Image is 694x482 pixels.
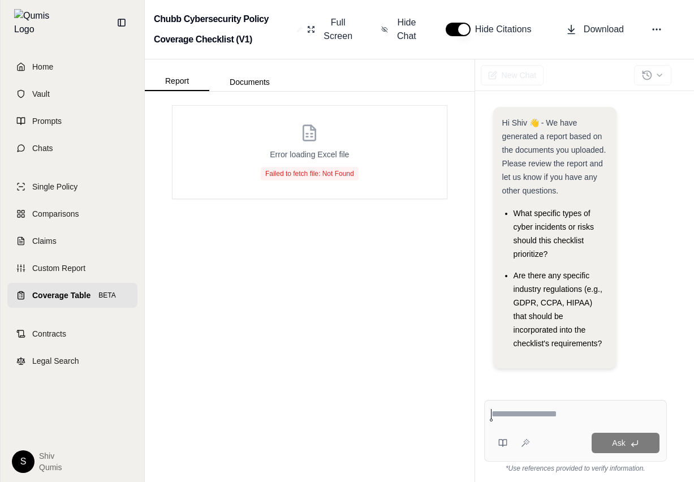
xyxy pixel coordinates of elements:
[12,450,35,473] div: S
[7,81,137,106] a: Vault
[32,61,53,72] span: Home
[95,290,119,301] span: BETA
[209,73,290,91] button: Documents
[561,18,628,41] button: Download
[270,149,349,160] span: Error loading Excel file
[39,450,62,462] span: Shiv
[475,23,538,36] span: Hide Citations
[32,235,57,247] span: Claims
[32,328,66,339] span: Contracts
[7,174,137,199] a: Single Policy
[14,9,57,36] img: Qumis Logo
[113,14,131,32] button: Collapse sidebar
[145,72,209,91] button: Report
[484,462,667,473] div: *Use references provided to verify information.
[7,229,137,253] a: Claims
[592,433,659,453] button: Ask
[32,88,50,100] span: Vault
[32,290,90,301] span: Coverage Table
[7,136,137,161] a: Chats
[7,54,137,79] a: Home
[7,256,137,281] a: Custom Report
[32,115,62,127] span: Prompts
[32,143,53,154] span: Chats
[7,283,137,308] a: Coverage TableBETA
[377,11,423,48] button: Hide Chat
[514,271,602,348] span: Are there any specific industry regulations (e.g., GDPR, CCPA, HIPAA) that should be incorporated...
[32,181,77,192] span: Single Policy
[303,11,359,48] button: Full Screen
[261,167,359,180] span: Failed to fetch file: Not Found
[154,9,292,50] h2: Chubb Cybersecurity Policy Coverage Checklist (V1)
[7,321,137,346] a: Contracts
[502,118,606,195] span: Hi Shiv 👋 - We have generated a report based on the documents you uploaded. Please review the rep...
[514,209,594,259] span: What specific types of cyber incidents or risks should this checklist prioritize?
[584,23,624,36] span: Download
[7,109,137,134] a: Prompts
[322,16,354,43] span: Full Screen
[7,348,137,373] a: Legal Search
[32,262,85,274] span: Custom Report
[32,355,79,367] span: Legal Search
[612,438,625,447] span: Ask
[39,462,62,473] span: Qumis
[7,201,137,226] a: Comparisons
[395,16,419,43] span: Hide Chat
[32,208,79,220] span: Comparisons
